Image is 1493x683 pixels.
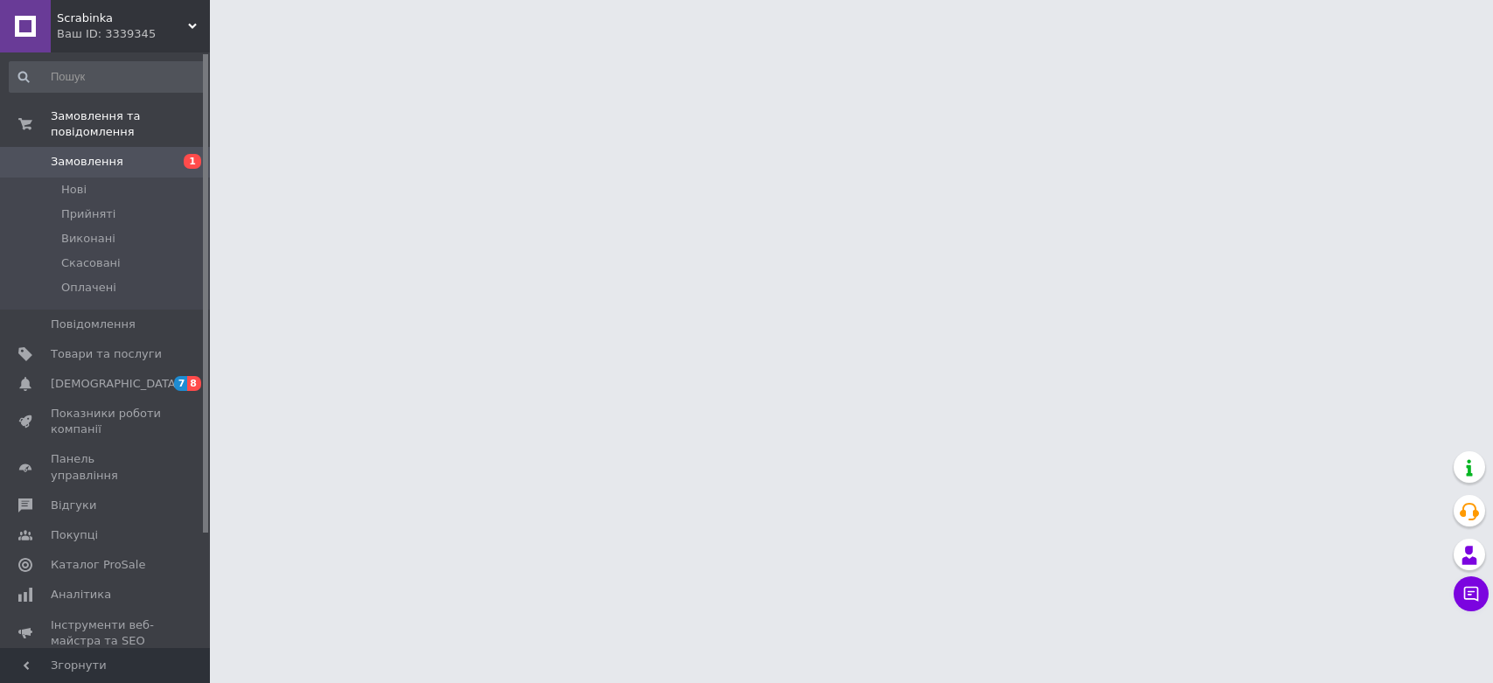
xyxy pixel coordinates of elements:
span: Скасовані [61,255,121,271]
span: [DEMOGRAPHIC_DATA] [51,376,180,392]
span: Замовлення [51,154,123,170]
span: Каталог ProSale [51,557,145,573]
span: Інструменти веб-майстра та SEO [51,617,162,649]
span: Покупці [51,527,98,543]
span: Scrabinka [57,10,188,26]
span: Повідомлення [51,317,136,332]
span: Нові [61,182,87,198]
input: Пошук [9,61,206,93]
span: Аналітика [51,587,111,603]
span: Оплачені [61,280,116,296]
span: Виконані [61,231,115,247]
span: Прийняті [61,206,115,222]
span: Панель управління [51,451,162,483]
span: Замовлення та повідомлення [51,108,210,140]
span: Відгуки [51,498,96,513]
div: Ваш ID: 3339345 [57,26,210,42]
button: Чат з покупцем [1454,576,1489,611]
span: Показники роботи компанії [51,406,162,437]
span: Товари та послуги [51,346,162,362]
span: 8 [187,376,201,391]
span: 7 [174,376,188,391]
span: 1 [184,154,201,169]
